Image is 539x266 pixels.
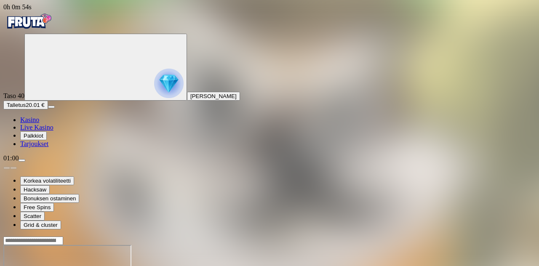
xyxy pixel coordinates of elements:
[20,131,47,140] button: reward iconPalkkiot
[20,185,50,194] button: Hacksaw
[20,221,61,229] button: Grid & cluster
[20,212,45,221] button: Scatter
[3,26,54,33] a: Fruta
[3,167,10,169] button: prev slide
[3,11,54,32] img: Fruta
[20,116,39,123] a: diamond iconKasino
[20,124,53,131] a: poker-chip iconLive Kasino
[24,34,187,101] button: reward progress
[20,203,54,212] button: Free Spins
[10,167,17,169] button: next slide
[48,106,55,108] button: menu
[3,11,536,148] nav: Primary
[20,140,48,147] span: Tarjoukset
[24,213,41,219] span: Scatter
[20,140,48,147] a: gift-inverted iconTarjoukset
[3,154,19,162] span: 01:00
[24,204,51,210] span: Free Spins
[7,102,26,108] span: Talletus
[3,101,48,109] button: Talletusplus icon20.01 €
[19,159,25,162] button: menu
[3,3,32,11] span: user session time
[20,124,53,131] span: Live Kasino
[20,194,79,203] button: Bonuksen ostaminen
[187,92,240,101] button: [PERSON_NAME]
[3,237,63,245] input: Search
[24,195,76,202] span: Bonuksen ostaminen
[20,176,74,185] button: Korkea volatiliteetti
[24,222,58,228] span: Grid & cluster
[20,116,39,123] span: Kasino
[190,93,237,99] span: [PERSON_NAME]
[154,69,184,98] img: reward progress
[3,92,24,99] span: Taso 40
[24,133,43,139] span: Palkkiot
[26,102,44,108] span: 20.01 €
[24,178,71,184] span: Korkea volatiliteetti
[24,186,46,193] span: Hacksaw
